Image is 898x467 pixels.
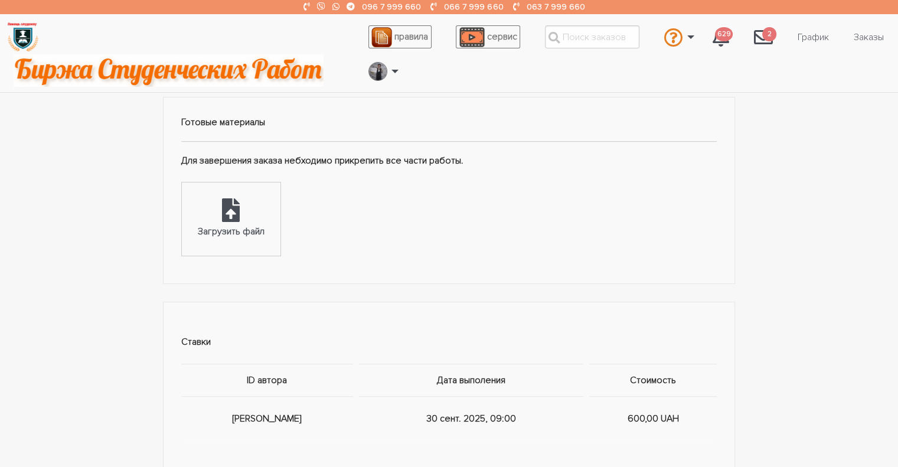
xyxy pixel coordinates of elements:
[14,54,324,87] img: motto-2ce64da2796df845c65ce8f9480b9c9d679903764b3ca6da4b6de107518df0fe.gif
[459,27,484,47] img: play_icon-49f7f135c9dc9a03216cfdbccbe1e3994649169d890fb554cedf0eac35a01ba8.png
[703,21,739,53] a: 629
[198,224,264,240] div: Загрузить файл
[181,116,265,128] strong: Готовые материалы
[715,27,733,42] span: 629
[586,396,717,440] td: 600,00 UAH
[545,25,639,48] input: Поиск заказов
[371,27,391,47] img: agreement_icon-feca34a61ba7f3d1581b08bc946b2ec1ccb426f67415f344566775c155b7f62c.png
[356,364,586,396] th: Дата выполения
[586,364,717,396] th: Стоимость
[744,21,782,53] a: 2
[526,2,584,12] a: 063 7 999 660
[788,26,838,48] a: График
[362,2,421,12] a: 096 7 999 660
[444,2,503,12] a: 066 7 999 660
[181,320,717,364] td: Ставки
[369,62,387,81] img: 20171208_160937.jpg
[181,364,356,396] th: ID автора
[368,25,432,48] a: правила
[6,21,39,53] img: logo-135dea9cf721667cc4ddb0c1795e3ba8b7f362e3d0c04e2cc90b931989920324.png
[456,25,520,48] a: сервис
[844,26,893,48] a: Заказы
[181,154,717,169] p: Для завершения заказа небходимо прикрепить все части работы.
[181,396,356,440] td: [PERSON_NAME]
[356,396,586,440] td: 30 сент. 2025, 09:00
[487,31,517,43] span: сервис
[394,31,428,43] span: правила
[762,27,776,42] span: 2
